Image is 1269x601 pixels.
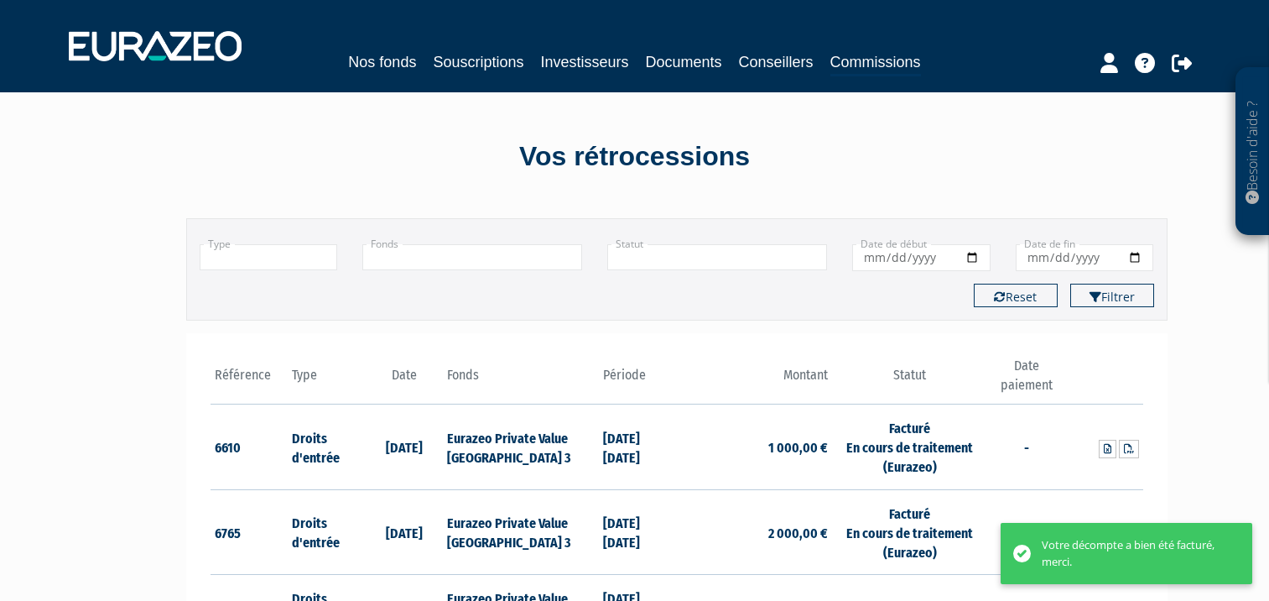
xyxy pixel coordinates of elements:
td: [DATE] [DATE] [599,489,677,575]
td: 1 000,00 € [677,405,832,490]
a: Investisseurs [540,50,628,74]
button: Reset [974,284,1058,307]
td: [DATE] [DATE] [599,405,677,490]
button: Filtrer [1070,284,1154,307]
td: 6765 [211,489,289,575]
td: - [987,489,1065,575]
th: Type [288,357,366,405]
th: Statut [832,357,987,405]
td: 6610 [211,405,289,490]
a: Conseillers [739,50,814,74]
td: Droits d'entrée [288,405,366,490]
td: Droits d'entrée [288,489,366,575]
th: Montant [677,357,832,405]
a: Commissions [830,50,921,76]
a: Nos fonds [348,50,416,74]
th: Date [366,357,444,405]
th: Période [599,357,677,405]
div: Votre décompte a bien été facturé, merci. [1042,537,1227,570]
p: Besoin d'aide ? [1243,76,1262,227]
td: 2 000,00 € [677,489,832,575]
td: [DATE] [366,489,444,575]
a: Documents [646,50,722,74]
td: [DATE] [366,405,444,490]
img: 1732889491-logotype_eurazeo_blanc_rvb.png [69,31,242,61]
td: Facturé En cours de traitement (Eurazeo) [832,405,987,490]
td: Eurazeo Private Value [GEOGRAPHIC_DATA] 3 [443,489,598,575]
td: Facturé En cours de traitement (Eurazeo) [832,489,987,575]
a: Souscriptions [433,50,523,74]
th: Date paiement [987,357,1065,405]
td: Eurazeo Private Value [GEOGRAPHIC_DATA] 3 [443,405,598,490]
th: Fonds [443,357,598,405]
th: Référence [211,357,289,405]
div: Vos rétrocessions [157,138,1113,176]
td: - [987,405,1065,490]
